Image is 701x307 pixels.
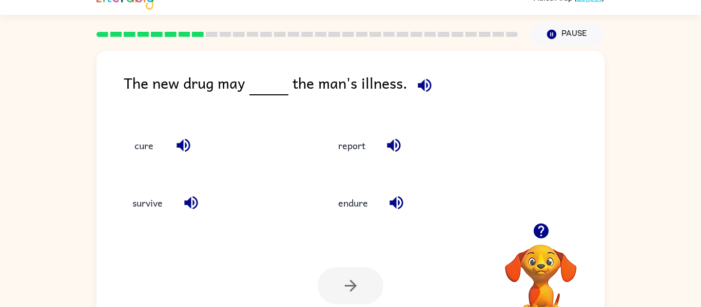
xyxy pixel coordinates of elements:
[328,189,378,217] button: endure
[530,23,605,46] button: Pause
[122,189,173,217] button: survive
[124,71,605,111] div: The new drug may the man's illness.
[328,131,376,159] button: report
[122,131,165,159] button: cure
